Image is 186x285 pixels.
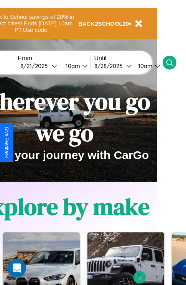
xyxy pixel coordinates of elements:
div: 8 / 28 / 2025 [94,62,126,70]
b: BACK2SCHOOL20 [78,20,129,27]
button: 10am [59,62,90,70]
div: 10am [62,62,82,70]
button: 10am [132,62,163,70]
button: 8/21/2025 [18,62,59,70]
div: Open Intercom Messenger [8,259,26,277]
div: Give Feedback [4,127,9,158]
div: 10am [134,62,155,70]
div: 8 / 21 / 2025 [20,62,51,70]
label: From [18,55,90,62]
label: Until [94,55,163,62]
